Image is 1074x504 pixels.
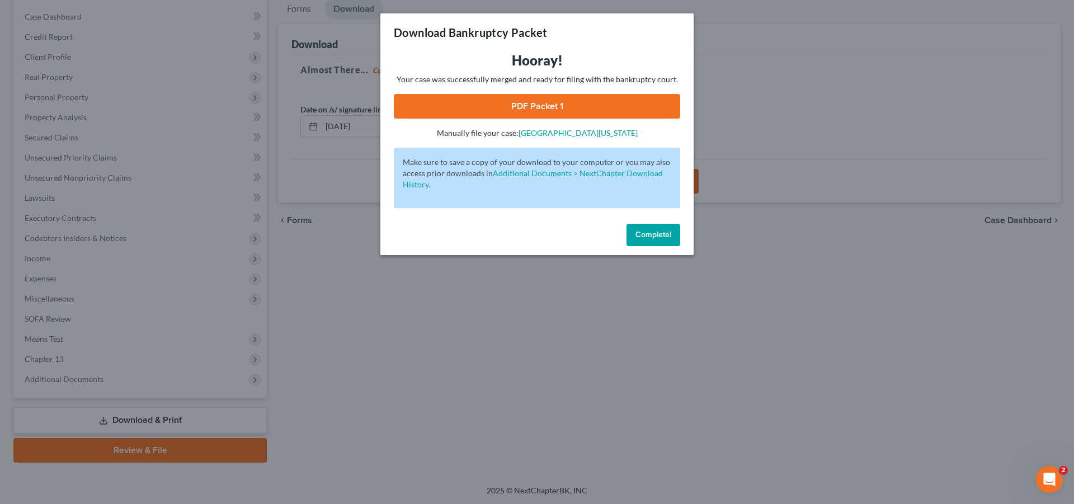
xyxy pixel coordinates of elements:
[394,51,680,69] h3: Hooray!
[394,25,547,40] h3: Download Bankruptcy Packet
[403,157,671,190] p: Make sure to save a copy of your download to your computer or you may also access prior downloads in
[394,94,680,119] a: PDF Packet 1
[635,230,671,239] span: Complete!
[394,128,680,139] p: Manually file your case:
[403,168,663,189] a: Additional Documents > NextChapter Download History.
[519,128,638,138] a: [GEOGRAPHIC_DATA][US_STATE]
[626,224,680,246] button: Complete!
[1059,466,1068,475] span: 2
[1036,466,1063,493] iframe: Intercom live chat
[394,74,680,85] p: Your case was successfully merged and ready for filing with the bankruptcy court.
